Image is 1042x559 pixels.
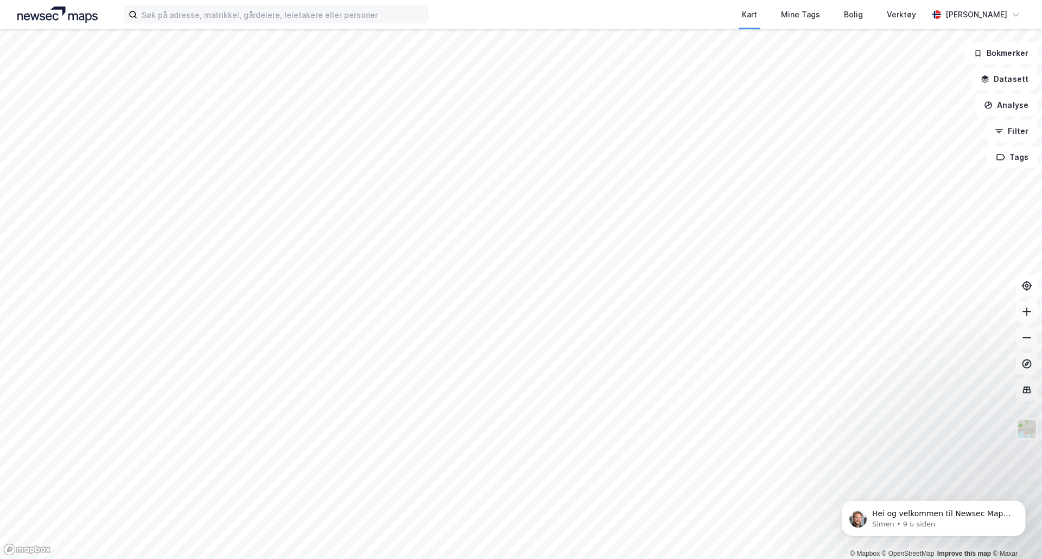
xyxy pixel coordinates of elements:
input: Søk på adresse, matrikkel, gårdeiere, leietakere eller personer [137,7,427,23]
a: Mapbox homepage [3,543,51,556]
div: Kart [742,8,757,21]
button: Datasett [971,68,1038,90]
button: Bokmerker [964,42,1038,64]
div: Verktøy [887,8,916,21]
div: [PERSON_NAME] [945,8,1007,21]
button: Analyse [975,94,1038,116]
iframe: Intercom notifications melding [825,478,1042,554]
a: OpenStreetMap [882,550,935,557]
button: Tags [987,146,1038,168]
a: Improve this map [937,550,991,557]
img: logo.a4113a55bc3d86da70a041830d287a7e.svg [17,7,98,23]
button: Filter [986,120,1038,142]
div: Bolig [844,8,863,21]
div: Mine Tags [781,8,820,21]
a: Mapbox [850,550,880,557]
img: Z [1016,419,1037,439]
